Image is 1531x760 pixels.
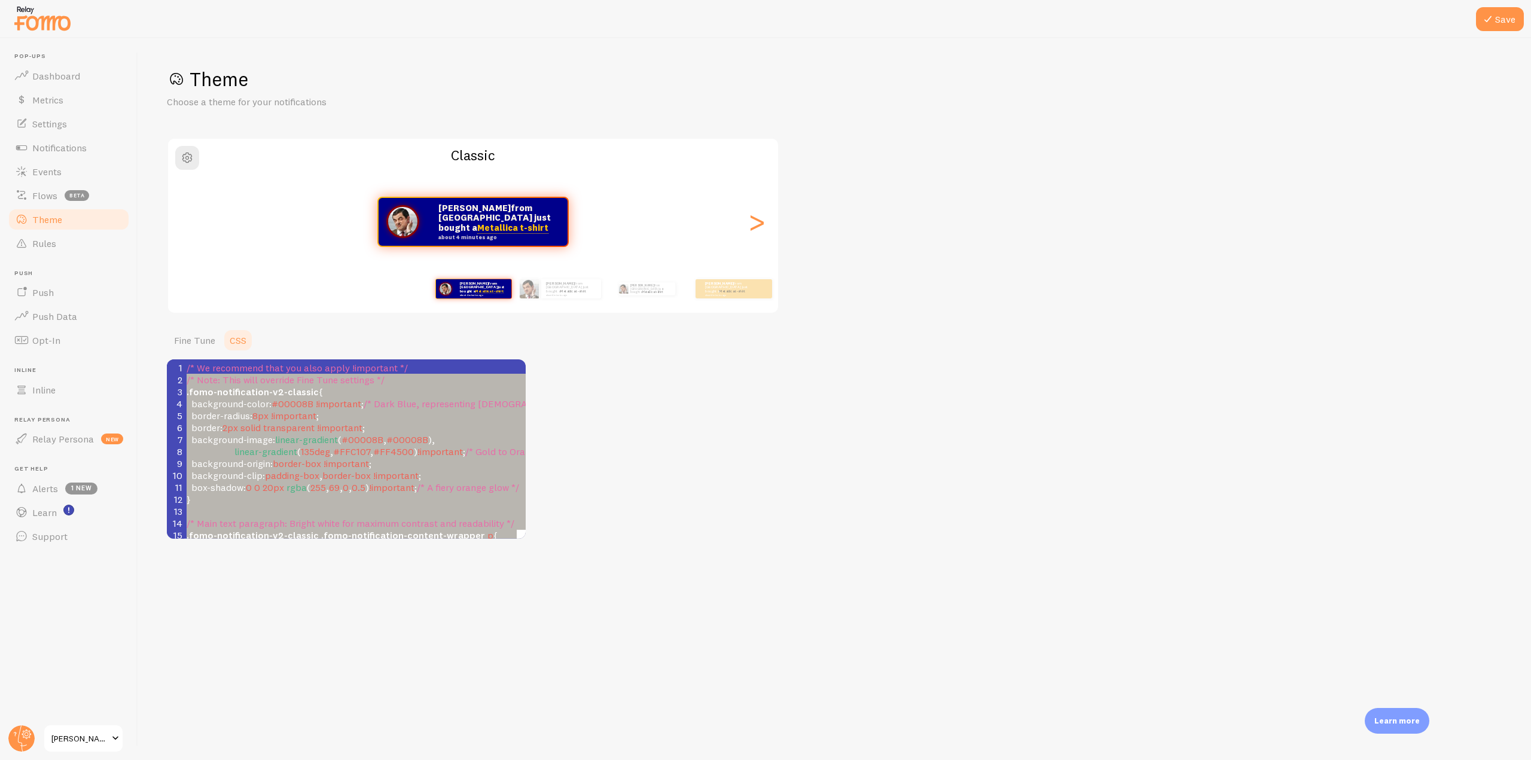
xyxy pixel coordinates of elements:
span: !important [373,469,419,481]
span: Relay Persona [14,416,130,424]
span: 2px [222,422,238,434]
span: #00008B [272,398,313,410]
span: Pop-ups [14,53,130,60]
a: Push [7,280,130,304]
span: 0 [254,481,260,493]
span: : ( , , , ) ; [187,481,519,493]
span: 255 [310,481,326,493]
span: #FFC107 [333,445,370,457]
img: Fomo [386,205,419,238]
span: ( , , ) ; [187,445,669,457]
small: about 4 minutes ago [546,294,595,296]
span: padding-box [265,469,319,481]
a: CSS [222,328,254,352]
span: /* A fiery orange glow */ [417,481,519,493]
span: 0 [246,481,252,493]
strong: [PERSON_NAME] [546,281,575,286]
span: border-radius [191,410,250,422]
small: about 4 minutes ago [459,294,505,296]
div: 4 [167,398,184,410]
div: 13 [167,505,184,517]
span: Relay Persona [32,433,94,445]
div: 11 [167,481,184,493]
span: #FF4500 [373,445,414,457]
a: [PERSON_NAME]-test-store [43,724,124,753]
span: Opt-In [32,334,60,346]
span: linear-gradient [275,434,338,445]
span: { [187,529,498,541]
img: Fomo [618,284,628,294]
div: 5 [167,410,184,422]
a: Notifications [7,136,130,160]
span: Push [14,270,130,277]
div: 15 [167,529,184,541]
span: /* Note: This will override Fine Tune settings */ [187,374,385,386]
strong: [PERSON_NAME] [630,283,654,287]
div: 3 [167,386,184,398]
span: !important [316,398,361,410]
div: 7 [167,434,184,445]
div: 6 [167,422,184,434]
img: fomo-relay-logo-orange.svg [13,3,72,33]
span: Rules [32,237,56,249]
span: !important [324,457,369,469]
p: from [GEOGRAPHIC_DATA] just bought a [438,203,556,240]
a: Relay Persona new [7,427,130,451]
span: : ; [187,422,365,434]
span: !important [271,410,316,422]
span: transparent [263,422,315,434]
span: .fomo-notification-v2-classic [187,386,319,398]
span: { [187,386,323,398]
img: Fomo [520,279,539,298]
strong: [PERSON_NAME] [705,281,734,286]
span: /* We recommend that you also apply !important */ [187,362,408,374]
a: Fine Tune [167,328,222,352]
span: border-box [273,457,321,469]
strong: [PERSON_NAME] [438,202,511,213]
div: 12 [167,493,184,505]
span: : ; [187,457,371,469]
span: /* Main text paragraph: Bright white for maximum contrast and readability */ [187,517,514,529]
div: 14 [167,517,184,529]
span: Push Data [32,310,77,322]
span: : ; [187,398,648,410]
a: Dashboard [7,64,130,88]
span: } [187,493,191,505]
span: 8px [252,410,269,422]
small: about 4 minutes ago [705,294,752,296]
span: Support [32,530,68,542]
span: Metrics [32,94,63,106]
span: 20px [263,481,284,493]
span: linear-gradient [234,445,297,457]
p: Choose a theme for your notifications [167,95,454,109]
span: p [487,529,493,541]
span: box-shadow [191,481,243,493]
span: #00008B [386,434,428,445]
span: /* Dark Blue, representing [DEMOGRAPHIC_DATA]'s divine color */ [364,398,648,410]
span: !important [417,445,463,457]
h2: Classic [168,146,778,164]
span: background-clip [191,469,263,481]
span: border-box [322,469,371,481]
span: [PERSON_NAME]-test-store [51,731,108,746]
strong: [PERSON_NAME] [459,281,488,286]
span: !important [317,422,362,434]
span: .fomo-notification-v2-classic [187,529,319,541]
span: Learn [32,506,57,518]
p: from [GEOGRAPHIC_DATA] just bought a [705,281,753,296]
img: Fomo [438,282,452,295]
div: 8 [167,445,184,457]
span: Events [32,166,62,178]
a: Inline [7,378,130,402]
span: rgba [286,481,307,493]
span: border [191,422,220,434]
div: 9 [167,457,184,469]
div: Next slide [749,179,764,265]
div: 1 [167,362,184,374]
span: Get Help [14,465,130,473]
p: from [GEOGRAPHIC_DATA] just bought a [459,281,506,296]
span: solid [240,422,261,434]
a: Rules [7,231,130,255]
span: /* Gold to Orange Red gradient for the border */ [465,445,669,457]
span: Inline [14,367,130,374]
